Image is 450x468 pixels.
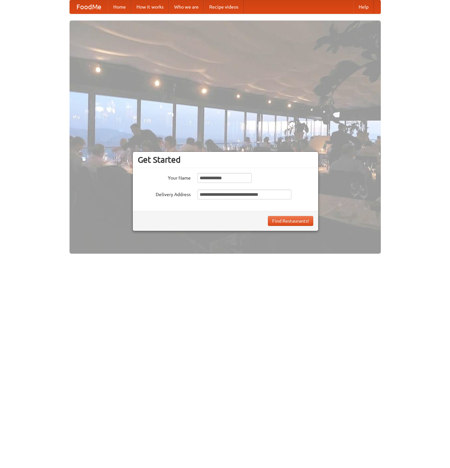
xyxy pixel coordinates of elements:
a: Who we are [169,0,204,14]
h3: Get Started [138,155,313,165]
label: Your Name [138,173,191,181]
label: Delivery Address [138,190,191,198]
a: Recipe videos [204,0,244,14]
button: Find Restaurants! [268,216,313,226]
a: Home [108,0,131,14]
a: How it works [131,0,169,14]
a: Help [353,0,374,14]
a: FoodMe [70,0,108,14]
